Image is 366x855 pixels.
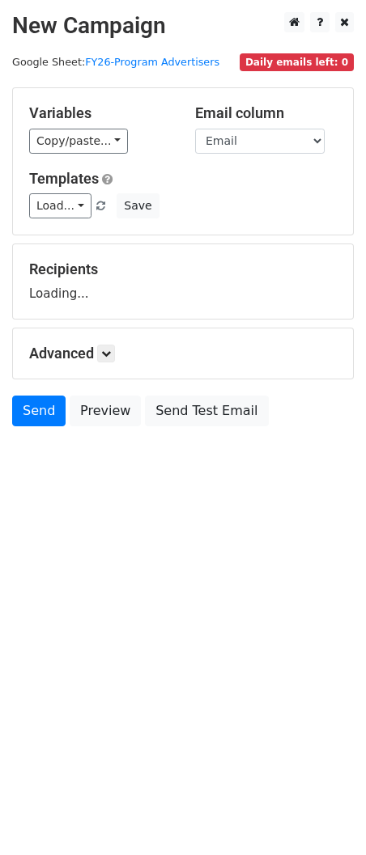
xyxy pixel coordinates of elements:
span: Daily emails left: 0 [240,53,354,71]
h5: Advanced [29,345,337,362]
h5: Variables [29,104,171,122]
small: Google Sheet: [12,56,219,68]
a: Preview [70,396,141,426]
a: Daily emails left: 0 [240,56,354,68]
h5: Email column [195,104,337,122]
a: Send Test Email [145,396,268,426]
h2: New Campaign [12,12,354,40]
a: Load... [29,193,91,218]
a: Copy/paste... [29,129,128,154]
h5: Recipients [29,260,337,278]
a: FY26-Program Advertisers [85,56,219,68]
button: Save [117,193,159,218]
a: Templates [29,170,99,187]
div: Loading... [29,260,337,303]
a: Send [12,396,66,426]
